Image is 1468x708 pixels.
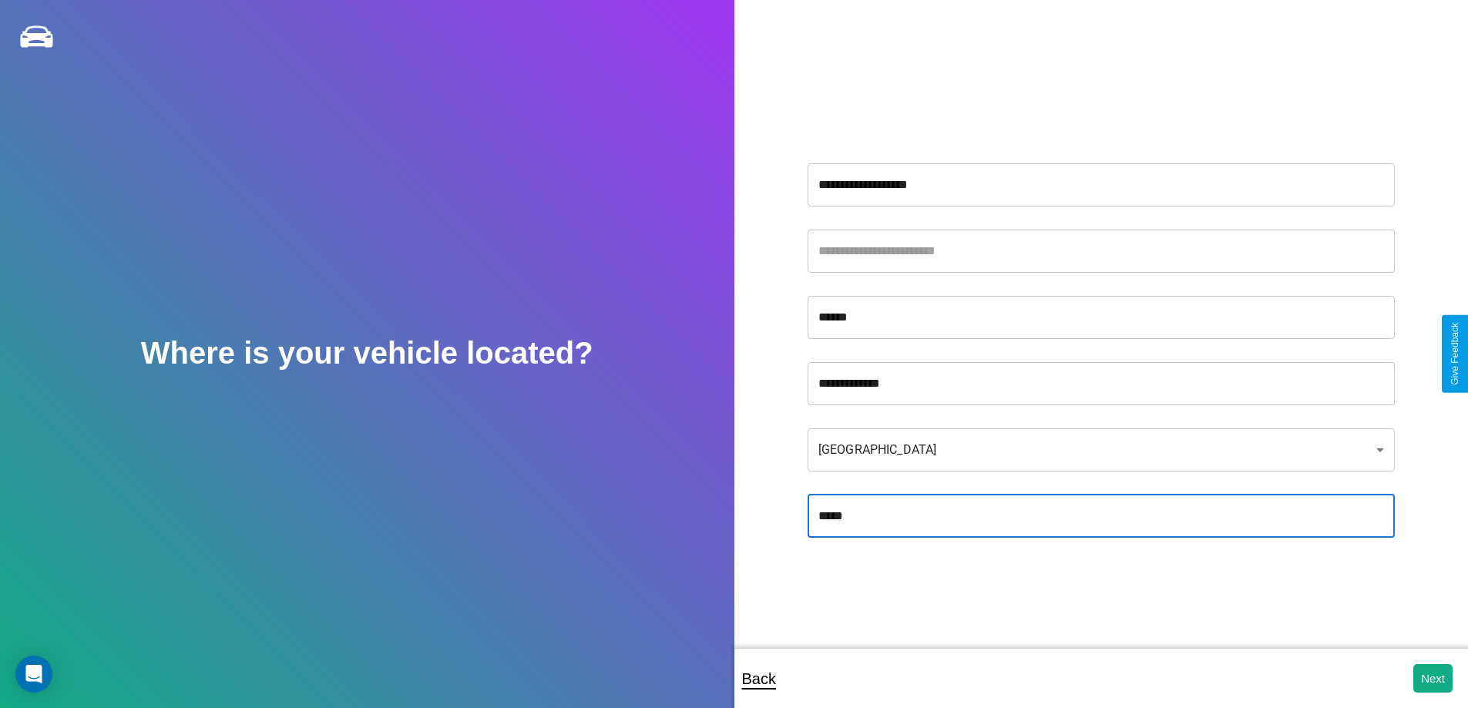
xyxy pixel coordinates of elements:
[141,336,593,371] h2: Where is your vehicle located?
[1413,664,1453,693] button: Next
[808,428,1395,471] div: [GEOGRAPHIC_DATA]
[742,665,776,693] p: Back
[1450,323,1460,385] div: Give Feedback
[15,656,52,693] div: Open Intercom Messenger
